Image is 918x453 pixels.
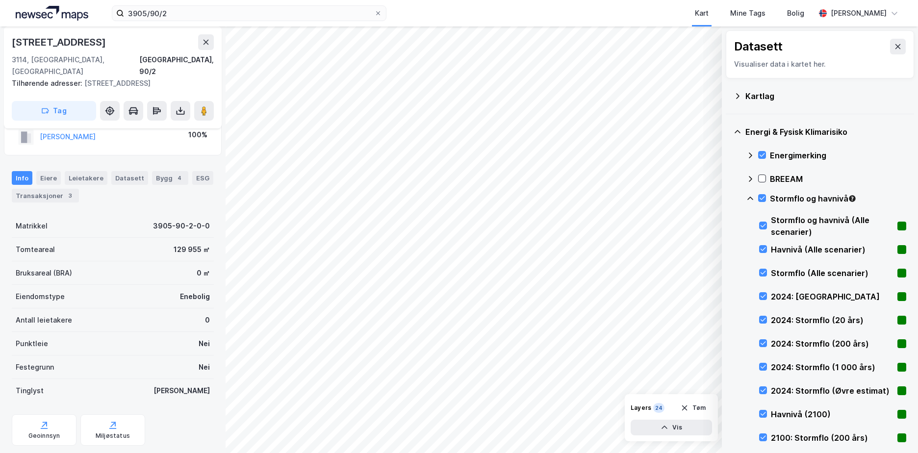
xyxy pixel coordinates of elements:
[12,171,32,185] div: Info
[65,191,75,201] div: 3
[205,314,210,326] div: 0
[734,39,783,54] div: Datasett
[180,291,210,302] div: Enebolig
[174,244,210,255] div: 129 955 ㎡
[771,267,893,279] div: Stormflo (Alle scenarier)
[631,420,712,435] button: Vis
[869,406,918,453] iframe: Chat Widget
[771,314,893,326] div: 2024: Stormflo (20 års)
[124,6,374,21] input: Søk på adresse, matrikkel, gårdeiere, leietakere eller personer
[16,338,48,350] div: Punktleie
[12,79,84,87] span: Tilhørende adresser:
[745,126,906,138] div: Energi & Fysisk Klimarisiko
[695,7,709,19] div: Kart
[734,58,906,70] div: Visualiser data i kartet her.
[848,194,857,203] div: Tooltip anchor
[36,171,61,185] div: Eiere
[12,77,206,89] div: [STREET_ADDRESS]
[111,171,148,185] div: Datasett
[12,189,79,202] div: Transaksjoner
[12,101,96,121] button: Tag
[770,193,906,204] div: Stormflo og havnivå
[16,267,72,279] div: Bruksareal (BRA)
[770,173,906,185] div: BREEAM
[16,6,88,21] img: logo.a4113a55bc3d86da70a041830d287a7e.svg
[771,214,893,238] div: Stormflo og havnivå (Alle scenarier)
[653,403,664,413] div: 24
[16,361,54,373] div: Festegrunn
[770,150,906,161] div: Energimerking
[831,7,887,19] div: [PERSON_NAME]
[771,385,893,397] div: 2024: Stormflo (Øvre estimat)
[152,171,188,185] div: Bygg
[771,338,893,350] div: 2024: Stormflo (200 års)
[28,432,60,440] div: Geoinnsyn
[16,385,44,397] div: Tinglyst
[153,220,210,232] div: 3905-90-2-0-0
[771,432,893,444] div: 2100: Stormflo (200 års)
[139,54,214,77] div: [GEOGRAPHIC_DATA], 90/2
[771,291,893,302] div: 2024: [GEOGRAPHIC_DATA]
[16,220,48,232] div: Matrikkel
[16,244,55,255] div: Tomteareal
[631,404,651,412] div: Layers
[16,314,72,326] div: Antall leietakere
[771,244,893,255] div: Havnivå (Alle scenarier)
[65,171,107,185] div: Leietakere
[96,432,130,440] div: Miljøstatus
[197,267,210,279] div: 0 ㎡
[175,173,184,183] div: 4
[16,291,65,302] div: Eiendomstype
[730,7,765,19] div: Mine Tags
[771,408,893,420] div: Havnivå (2100)
[674,400,712,416] button: Tøm
[787,7,804,19] div: Bolig
[12,54,139,77] div: 3114, [GEOGRAPHIC_DATA], [GEOGRAPHIC_DATA]
[12,34,108,50] div: [STREET_ADDRESS]
[153,385,210,397] div: [PERSON_NAME]
[188,129,207,141] div: 100%
[771,361,893,373] div: 2024: Stormflo (1 000 års)
[199,338,210,350] div: Nei
[745,90,906,102] div: Kartlag
[199,361,210,373] div: Nei
[192,171,213,185] div: ESG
